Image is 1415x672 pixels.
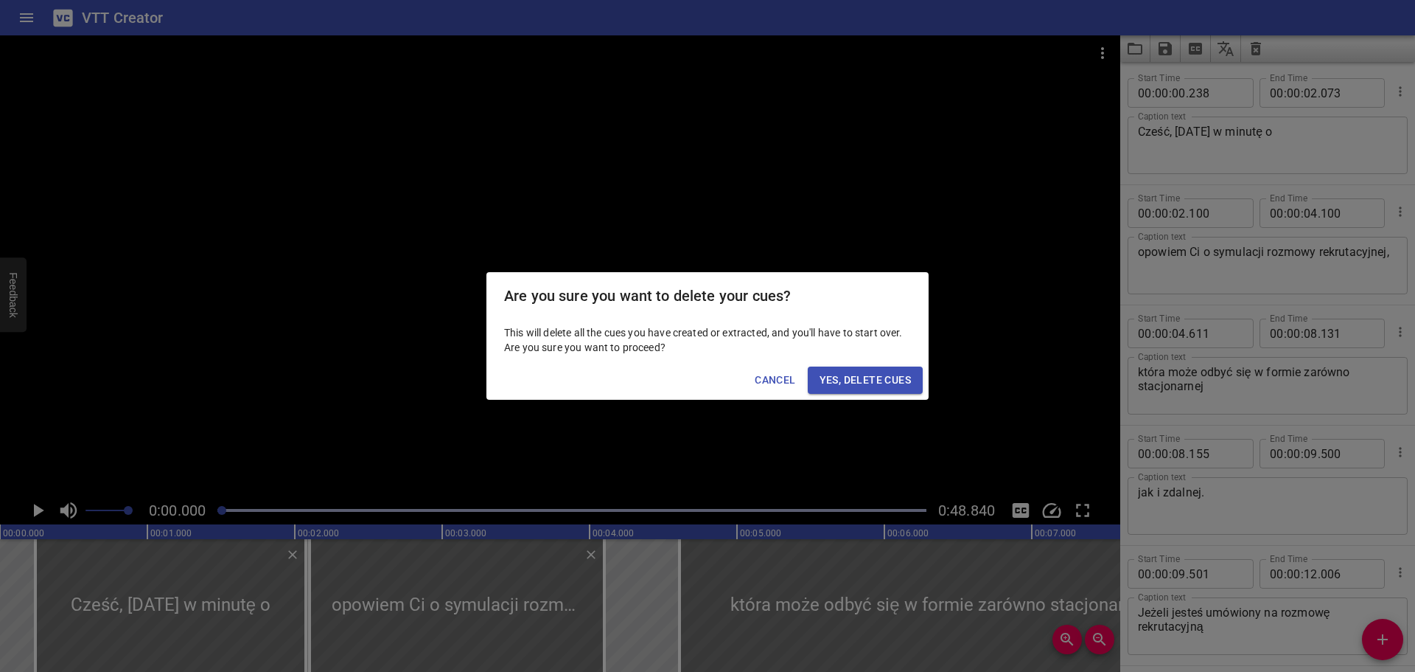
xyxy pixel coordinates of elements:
button: Yes, Delete Cues [808,367,923,394]
button: Cancel [749,367,801,394]
span: Yes, Delete Cues [820,371,911,389]
h2: Are you sure you want to delete your cues? [504,284,911,308]
div: This will delete all the cues you have created or extracted, and you'll have to start over. Are y... [486,319,929,361]
span: Cancel [755,371,795,389]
